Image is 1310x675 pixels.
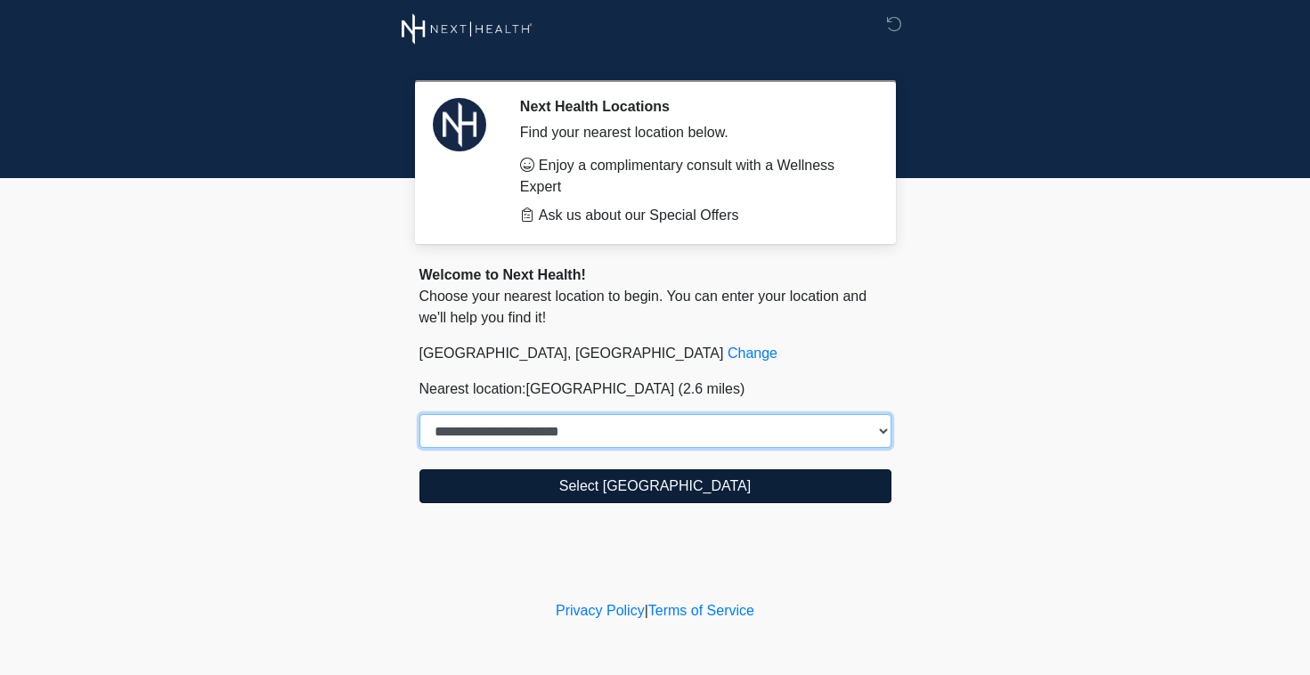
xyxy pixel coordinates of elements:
[520,205,865,226] li: Ask us about our Special Offers
[520,155,865,198] li: Enjoy a complimentary consult with a Wellness Expert
[520,122,865,143] div: Find your nearest location below.
[419,378,891,400] p: Nearest location:
[419,469,891,503] button: Select [GEOGRAPHIC_DATA]
[648,603,754,618] a: Terms of Service
[728,346,777,361] a: Change
[433,98,486,151] img: Agent Avatar
[419,289,867,325] span: Choose your nearest location to begin. You can enter your location and we'll help you find it!
[526,381,675,396] span: [GEOGRAPHIC_DATA]
[556,603,645,618] a: Privacy Policy
[520,98,865,115] h2: Next Health Locations
[419,264,891,286] div: Welcome to Next Health!
[419,346,724,361] span: [GEOGRAPHIC_DATA], [GEOGRAPHIC_DATA]
[402,13,533,45] img: Next Health Wellness Logo
[645,603,648,618] a: |
[679,381,745,396] span: (2.6 miles)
